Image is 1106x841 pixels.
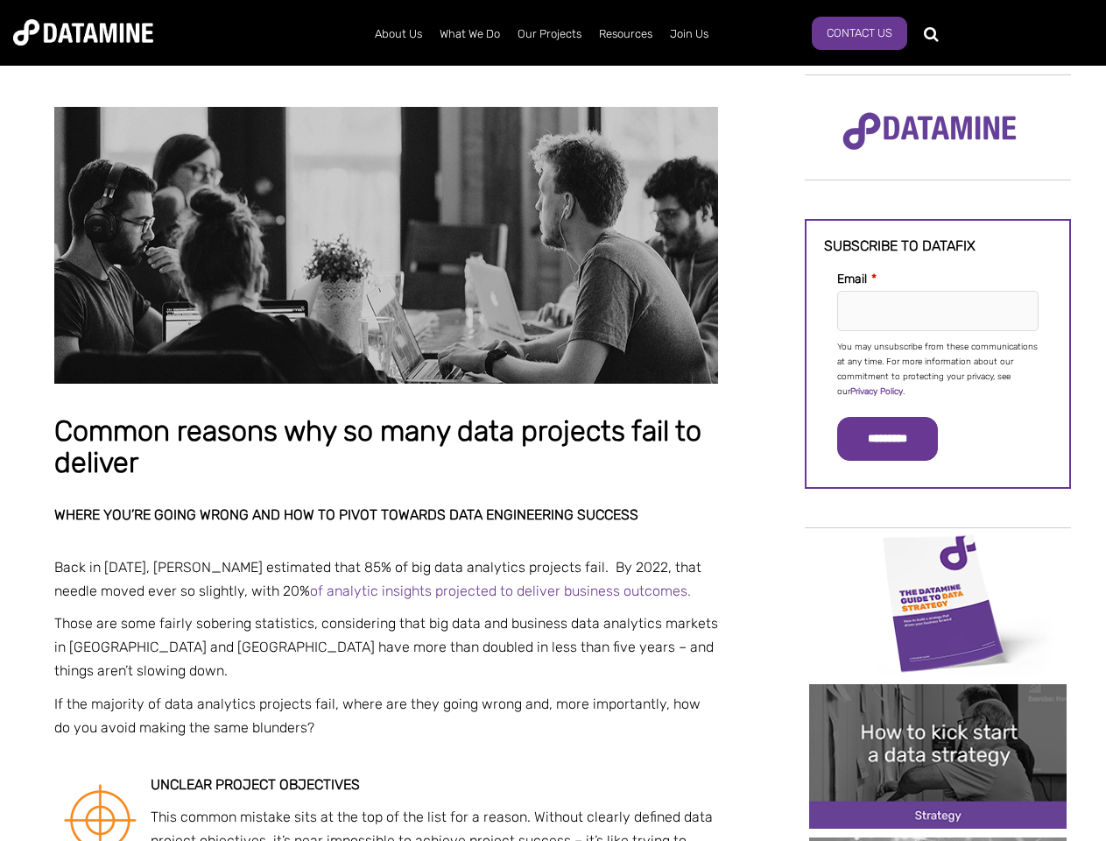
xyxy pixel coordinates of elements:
a: Our Projects [509,11,590,57]
a: Resources [590,11,661,57]
a: Join Us [661,11,717,57]
strong: Unclear project objectives [151,776,360,793]
img: 20241212 How to kick start a data strategy-2 [809,684,1067,829]
h1: Common reasons why so many data projects fail to deliver [54,416,718,478]
h3: Subscribe to datafix [824,238,1052,254]
a: Privacy Policy [850,386,903,397]
a: What We Do [431,11,509,57]
p: Back in [DATE], [PERSON_NAME] estimated that 85% of big data analytics projects fail. By 2022, th... [54,555,718,603]
img: Common reasons why so many data projects fail to deliver [54,107,718,384]
img: Datamine [13,19,153,46]
a: of analytic insights projected to deliver business outcomes. [310,583,691,599]
a: Contact Us [812,17,907,50]
img: Data Strategy Cover thumbnail [809,530,1067,675]
p: If the majority of data analytics projects fail, where are they going wrong and, more importantly... [54,692,718,739]
p: You may unsubscribe from these communications at any time. For more information about our commitm... [837,340,1039,399]
p: Those are some fairly sobering statistics, considering that big data and business data analytics ... [54,611,718,683]
img: Datamine Logo No Strapline - Purple [831,101,1028,162]
a: About Us [366,11,431,57]
h2: Where you’re going wrong and how to pivot towards data engineering success [54,507,718,523]
span: Email [837,272,867,286]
